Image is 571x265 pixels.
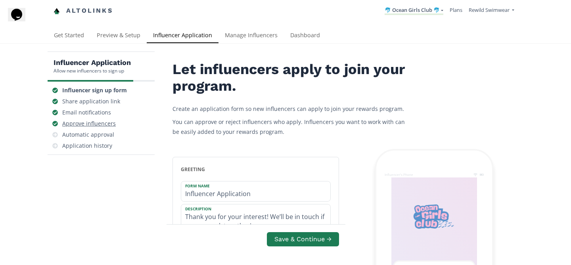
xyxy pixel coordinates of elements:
[54,8,60,14] img: favicon-32x32.png
[450,6,462,13] a: Plans
[62,97,120,105] div: Share application link
[385,172,413,177] div: Influencer's Phone
[469,6,514,15] a: Rewild Swimwear
[172,117,410,137] p: You can approve or reject influencers who apply. Influencers you want to work with can be easily ...
[54,4,113,17] a: Altolinks
[62,109,111,116] div: Email notifications
[48,28,90,44] a: Get Started
[147,28,218,44] a: Influencer Application
[8,8,33,32] iframe: chat widget
[62,142,112,150] div: Application history
[395,194,473,238] img: sUztbQuRCcrb
[267,232,339,246] button: Save & Continue →
[284,28,326,44] a: Dashboard
[181,166,205,173] span: greeting
[62,131,114,139] div: Automatic approval
[54,67,131,74] div: Allow new influencers to sign up
[172,61,410,94] h2: Let influencers apply to join your program.
[181,181,322,189] label: Form Name
[90,28,147,44] a: Preview & Setup
[218,28,284,44] a: Manage Influencers
[54,58,131,67] h5: Influencer Application
[181,204,322,212] label: Description
[181,204,330,234] textarea: Thank you for your interest! We’ll be in touch if we can work together!
[172,104,410,114] p: Create an application form so new influencers can apply to join your rewards program.
[469,6,510,13] span: Rewild Swimwear
[62,86,127,94] div: Influencer sign up form
[385,6,443,15] a: 🐬 Ocean Girls Club 🐬
[62,120,116,128] div: Approve influencers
